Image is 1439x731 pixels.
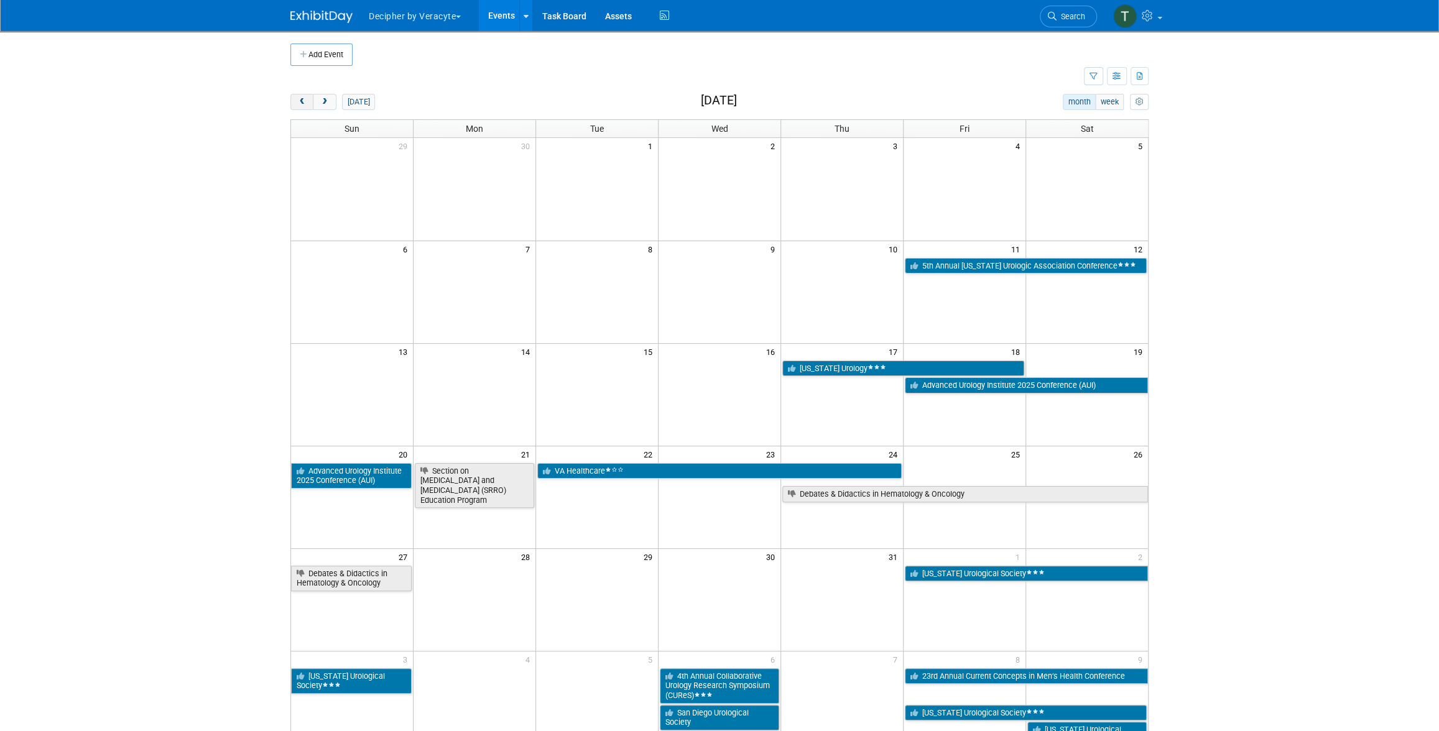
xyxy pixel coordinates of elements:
a: San Diego Urological Society [660,705,779,730]
span: 18 [1010,344,1025,359]
span: 1 [647,138,658,154]
span: 24 [887,446,903,462]
span: Wed [711,124,728,134]
span: 4 [524,651,535,667]
span: 5 [647,651,658,667]
span: 30 [520,138,535,154]
span: 19 [1132,344,1148,359]
span: 21 [520,446,535,462]
span: 29 [397,138,413,154]
span: 10 [887,241,903,257]
a: Search [1040,6,1097,27]
button: prev [290,94,313,110]
span: 4 [1014,138,1025,154]
span: 2 [769,138,780,154]
span: 3 [892,138,903,154]
span: 31 [887,549,903,564]
span: 30 [765,549,780,564]
a: VA Healthcare [537,463,902,479]
span: 6 [402,241,413,257]
span: 7 [892,651,903,667]
span: 26 [1132,446,1148,462]
span: 6 [769,651,780,667]
span: 2 [1137,549,1148,564]
a: 23rd Annual Current Concepts in Men’s Health Conference [905,668,1148,684]
a: [US_STATE] Urological Society [905,566,1148,582]
a: Advanced Urology Institute 2025 Conference (AUI) [905,377,1148,393]
a: 4th Annual Collaborative Urology Research Symposium (CUReS) [660,668,779,704]
span: 9 [769,241,780,257]
span: 5 [1137,138,1148,154]
a: Section on [MEDICAL_DATA] and [MEDICAL_DATA] (SRRO) Education Program [415,463,534,508]
span: 9 [1137,651,1148,667]
button: [DATE] [342,94,375,110]
span: 22 [642,446,658,462]
span: Thu [835,124,849,134]
span: 8 [647,241,658,257]
button: myCustomButton [1130,94,1149,110]
a: [US_STATE] Urological Society [291,668,412,694]
span: 3 [402,651,413,667]
span: 16 [765,344,780,359]
span: Fri [960,124,969,134]
button: Add Event [290,44,353,66]
span: 20 [397,446,413,462]
i: Personalize Calendar [1135,98,1143,106]
h2: [DATE] [701,94,737,108]
a: 5th Annual [US_STATE] Urologic Association Conference [905,258,1147,274]
a: [US_STATE] Urological Society [905,705,1147,721]
a: [US_STATE] Urology [782,361,1024,377]
span: 13 [397,344,413,359]
span: 28 [520,549,535,564]
button: next [313,94,336,110]
span: 27 [397,549,413,564]
span: 12 [1132,241,1148,257]
span: Mon [466,124,483,134]
img: ExhibitDay [290,11,353,23]
a: Advanced Urology Institute 2025 Conference (AUI) [291,463,412,489]
span: 25 [1010,446,1025,462]
button: month [1063,94,1096,110]
span: 17 [887,344,903,359]
span: 1 [1014,549,1025,564]
span: Sat [1080,124,1093,134]
img: Tony Alvarado [1113,4,1137,28]
span: 29 [642,549,658,564]
span: Tue [590,124,604,134]
span: 23 [765,446,780,462]
span: 14 [520,344,535,359]
a: Debates & Didactics in Hematology & Oncology [291,566,412,591]
span: Search [1057,12,1085,21]
span: 11 [1010,241,1025,257]
span: 7 [524,241,535,257]
span: Sun [345,124,359,134]
button: week [1095,94,1124,110]
a: Debates & Didactics in Hematology & Oncology [782,486,1148,502]
span: 15 [642,344,658,359]
span: 8 [1014,651,1025,667]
